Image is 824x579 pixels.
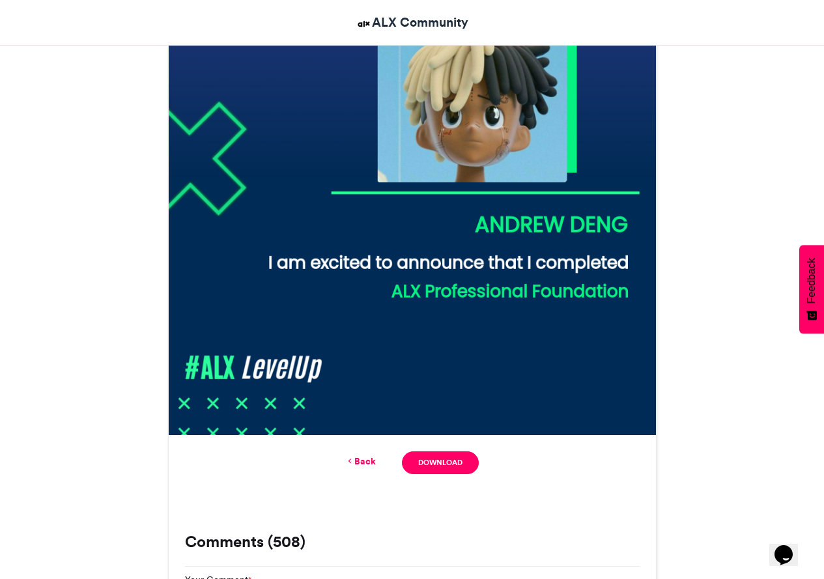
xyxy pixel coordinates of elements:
a: Download [402,451,478,474]
a: Back [345,455,376,468]
iframe: chat widget [769,527,811,566]
img: ALX Community [356,16,372,32]
a: ALX Community [356,13,468,32]
h3: Comments (508) [185,534,640,550]
button: Feedback - Show survey [799,245,824,333]
span: Feedback [806,258,817,304]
